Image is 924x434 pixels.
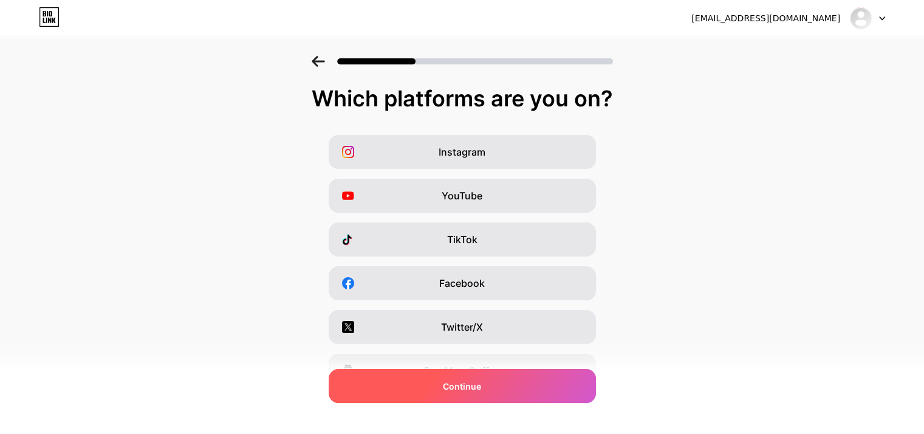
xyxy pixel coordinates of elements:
[691,12,840,25] div: [EMAIL_ADDRESS][DOMAIN_NAME]
[849,7,872,30] img: amanrenub
[12,86,912,111] div: Which platforms are you on?
[424,363,500,378] span: Buy Me a Coffee
[439,145,485,159] span: Instagram
[442,188,482,203] span: YouTube
[447,232,477,247] span: TikTok
[439,276,485,291] span: Facebook
[440,407,484,422] span: Snapchat
[443,380,481,393] span: Continue
[441,320,483,334] span: Twitter/X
